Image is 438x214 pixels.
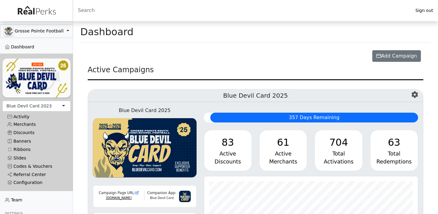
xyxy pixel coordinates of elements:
h1: Dashboard [80,26,134,38]
img: YNIl3DAlDelxGQFo2L2ARBV2s5QDnXUOFwQF9zvk.png [2,58,71,97]
div: Active [209,150,247,158]
a: 704 Total Activations [315,130,363,171]
a: Sign out [410,6,438,15]
input: Search [73,3,410,18]
div: Blue Devil Card 2023 [6,103,52,109]
div: 83 [209,135,247,150]
a: 61 Active Merchants [259,130,307,171]
div: 357 Days Remaining [210,113,418,122]
div: Total [320,150,357,158]
div: Blue Devil Card 2025 [93,107,197,114]
div: Merchants [264,158,302,166]
div: Configuration [7,180,66,185]
img: real_perks_logo-01.svg [14,4,58,17]
a: 63 Total Redemptions [370,130,418,171]
a: [DOMAIN_NAME] [106,196,132,200]
div: Redemptions [375,158,413,166]
div: Companion App: [145,190,179,196]
div: Activations [320,158,357,166]
a: Ribbons [2,145,71,154]
button: Add Campaign [372,50,421,62]
div: Activity [7,114,66,119]
img: WvZzOez5OCqmO91hHZfJL7W2tJ07LbGMjwPPNJwI.png [93,118,197,178]
a: Slides [2,154,71,162]
div: Active [264,150,302,158]
div: 704 [320,135,357,150]
div: 63 [375,135,413,150]
img: 3g6IGvkLNUf97zVHvl5PqY3f2myTnJRpqDk2mpnC.png [179,190,191,202]
div: 61 [264,135,302,150]
div: Discounts [209,158,247,166]
a: Merchants [2,120,71,129]
h5: Blue Devil Card 2025 [88,89,423,102]
div: Blue Devil Card [145,196,179,200]
div: Total [375,150,413,158]
a: Codes & Vouchers [2,162,71,171]
div: Campaign Page URL: [97,190,141,196]
a: Discounts [2,129,71,137]
a: Referral Center [2,171,71,179]
a: Banners [2,137,71,145]
div: Active Campaigns [88,64,423,80]
img: GAa1zriJJmkmu1qRtUwg8x1nQwzlKm3DoqW9UgYl.jpg [4,27,13,36]
a: 83 Active Discounts [204,130,252,171]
